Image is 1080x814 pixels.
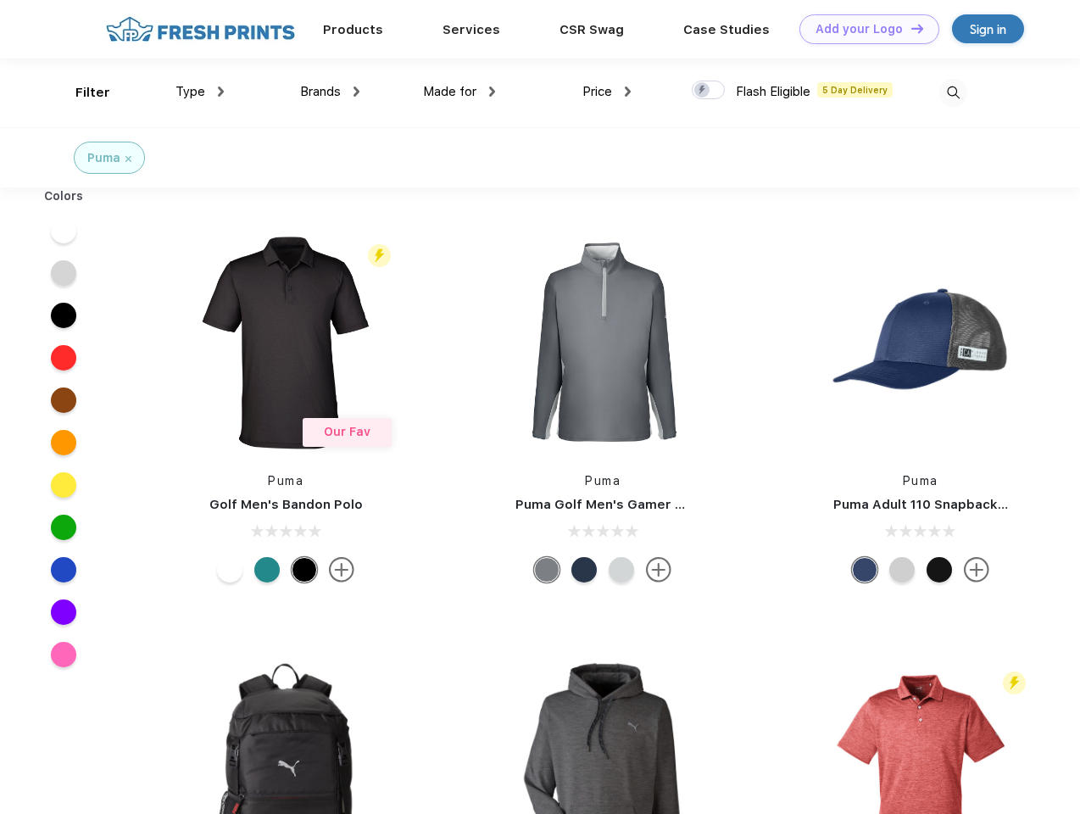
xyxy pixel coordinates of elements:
div: Filter [75,83,110,103]
a: Products [323,22,383,37]
a: Puma [903,474,938,488]
img: func=resize&h=266 [808,230,1033,455]
img: func=resize&h=266 [490,230,715,455]
img: dropdown.png [354,86,359,97]
img: DT [911,24,923,33]
div: Peacoat with Qut Shd [852,557,877,583]
div: Sign in [970,20,1006,39]
span: Type [175,84,205,99]
img: fo%20logo%202.webp [101,14,300,44]
a: Puma [268,474,303,488]
span: Flash Eligible [736,84,810,99]
a: Golf Men's Bandon Polo [209,497,363,512]
img: more.svg [964,557,989,583]
span: Made for [423,84,476,99]
div: Puma [87,149,120,167]
img: func=resize&h=266 [173,230,398,455]
span: Our Fav [324,425,370,438]
div: Puma Black [292,557,317,583]
div: Add your Logo [816,22,903,36]
a: CSR Swag [559,22,624,37]
a: Services [443,22,500,37]
div: Colors [31,187,97,205]
a: Sign in [952,14,1024,43]
a: Puma Golf Men's Gamer Golf Quarter-Zip [515,497,783,512]
div: Quiet Shade [534,557,559,583]
img: flash_active_toggle.svg [1003,672,1026,694]
div: Navy Blazer [571,557,597,583]
img: dropdown.png [218,86,224,97]
a: Puma [585,474,621,488]
img: more.svg [646,557,671,583]
div: Pma Blk with Pma Blk [927,557,952,583]
div: Quarry Brt Whit [889,557,915,583]
span: Brands [300,84,341,99]
div: Bright White [217,557,242,583]
img: more.svg [329,557,354,583]
span: Price [582,84,612,99]
img: dropdown.png [489,86,495,97]
span: 5 Day Delivery [817,82,893,98]
div: High Rise [609,557,634,583]
img: dropdown.png [625,86,631,97]
div: Green Lagoon [254,557,280,583]
img: filter_cancel.svg [125,156,131,162]
img: flash_active_toggle.svg [368,244,391,267]
img: desktop_search.svg [939,79,967,107]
